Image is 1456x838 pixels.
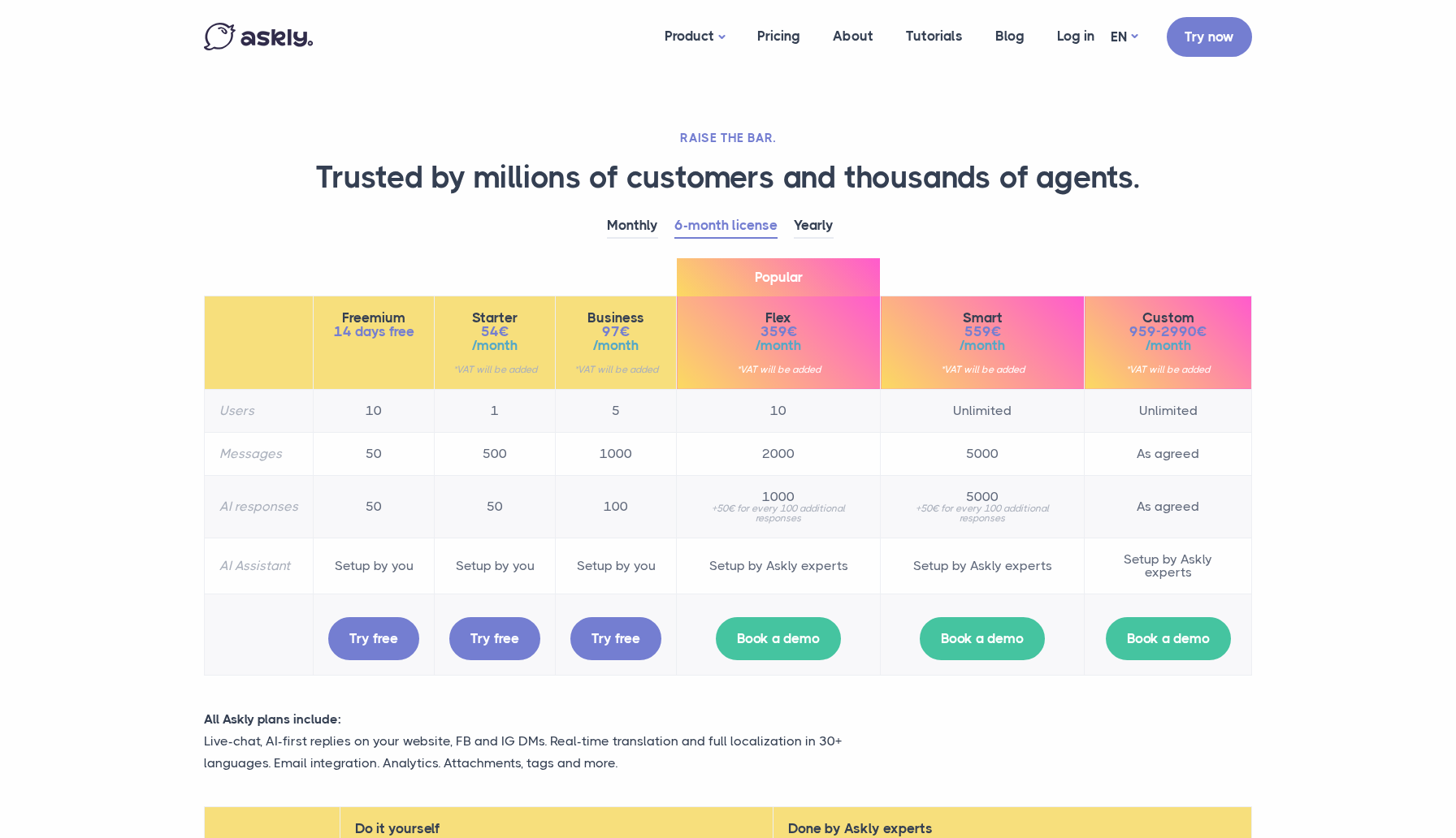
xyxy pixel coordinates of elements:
h1: Trusted by millions of customers and thousands of agents. [204,158,1252,197]
a: 6-month license [674,214,778,239]
span: 5000 [895,490,1069,503]
td: Unlimited [881,389,1085,432]
small: +50€ for every 100 additional responses [895,503,1069,523]
h2: RAISE THE BAR. [204,130,1252,146]
span: 97€ [570,325,661,339]
td: 500 [435,432,556,475]
a: Yearly [794,214,834,239]
span: 359€ [691,325,865,339]
td: Setup by Askly experts [677,538,881,594]
a: Pricing [741,5,817,67]
span: Flex [691,311,865,325]
span: Smart [895,311,1069,325]
a: Try free [328,617,419,660]
td: 50 [314,432,435,475]
small: *VAT will be added [691,365,865,374]
span: Starter [449,311,540,325]
a: Tutorials [890,5,979,67]
span: 559€ [895,325,1069,339]
span: Freemium [328,311,419,325]
th: AI responses [205,475,314,538]
a: Product [648,5,741,69]
td: 5 [556,389,677,432]
td: Setup by Askly experts [1085,538,1252,594]
span: As agreed [1099,500,1237,513]
span: Business [570,311,661,325]
small: *VAT will be added [449,365,540,374]
small: +50€ for every 100 additional responses [691,503,865,523]
a: Book a demo [1106,617,1231,660]
th: Users [205,389,314,432]
p: Live-chat, AI-first replies on your website, FB and IG DMs. Real-time translation and full locali... [204,730,895,774]
td: 10 [677,389,881,432]
td: 50 [435,475,556,538]
td: 1000 [556,432,677,475]
span: 54€ [449,325,540,339]
td: Setup by you [435,538,556,594]
td: 100 [556,475,677,538]
a: Try free [570,617,661,660]
td: Unlimited [1085,389,1252,432]
img: Askly [204,23,313,50]
th: Messages [205,432,314,475]
a: Book a demo [920,617,1045,660]
td: Setup by you [556,538,677,594]
span: /month [449,339,540,352]
span: /month [1099,339,1237,352]
span: /month [570,339,661,352]
a: Try free [449,617,540,660]
span: 959-2990€ [1099,325,1237,339]
td: 5000 [881,432,1085,475]
span: Popular [677,258,880,296]
small: *VAT will be added [895,365,1069,374]
a: Book a demo [716,617,841,660]
a: About [817,5,890,67]
td: 50 [314,475,435,538]
a: Try now [1167,17,1252,57]
span: Custom [1099,311,1237,325]
td: 1 [435,389,556,432]
td: 2000 [677,432,881,475]
span: 1000 [691,490,865,503]
td: As agreed [1085,432,1252,475]
span: /month [691,339,865,352]
td: Setup by you [314,538,435,594]
a: EN [1111,25,1137,49]
span: /month [895,339,1069,352]
a: Blog [979,5,1041,67]
td: Setup by Askly experts [881,538,1085,594]
span: 14 days free [328,325,419,339]
td: 10 [314,389,435,432]
small: *VAT will be added [1099,365,1237,374]
th: AI Assistant [205,538,314,594]
small: *VAT will be added [570,365,661,374]
a: Monthly [607,214,658,239]
a: Log in [1041,5,1111,67]
strong: All Askly plans include: [204,711,341,727]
